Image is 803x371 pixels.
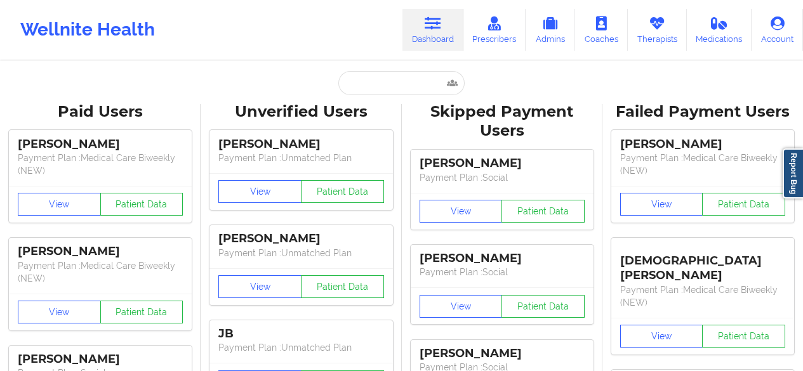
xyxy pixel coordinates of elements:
div: Paid Users [9,102,192,122]
button: View [420,295,503,318]
a: Dashboard [402,9,463,51]
button: Patient Data [100,193,183,216]
div: [PERSON_NAME] [620,137,785,152]
button: View [620,193,703,216]
p: Payment Plan : Unmatched Plan [218,152,383,164]
div: [PERSON_NAME] [420,346,585,361]
p: Payment Plan : Social [420,171,585,184]
p: Payment Plan : Medical Care Biweekly (NEW) [18,152,183,177]
a: Report Bug [783,148,803,199]
p: Payment Plan : Medical Care Biweekly (NEW) [18,259,183,285]
a: Admins [526,9,575,51]
div: [PERSON_NAME] [218,231,383,246]
a: Prescribers [463,9,526,51]
div: [PERSON_NAME] [218,137,383,152]
button: View [620,325,703,348]
button: Patient Data [301,180,384,203]
p: Payment Plan : Medical Care Biweekly (NEW) [620,283,785,309]
div: [PERSON_NAME] [420,251,585,266]
div: [PERSON_NAME] [18,352,183,367]
p: Payment Plan : Unmatched Plan [218,341,383,354]
div: [PERSON_NAME] [420,156,585,171]
div: Unverified Users [209,102,392,122]
button: View [18,301,101,323]
button: Patient Data [702,325,785,348]
button: View [218,180,302,203]
a: Coaches [575,9,628,51]
a: Therapists [628,9,687,51]
div: JB [218,327,383,341]
button: Patient Data [100,301,183,323]
a: Medications [687,9,752,51]
button: Patient Data [501,295,585,318]
p: Payment Plan : Medical Care Biweekly (NEW) [620,152,785,177]
button: View [420,200,503,223]
div: [PERSON_NAME] [18,244,183,259]
p: Payment Plan : Unmatched Plan [218,247,383,259]
button: Patient Data [702,193,785,216]
button: View [18,193,101,216]
p: Payment Plan : Social [420,266,585,278]
a: Account [752,9,803,51]
div: [PERSON_NAME] [18,137,183,152]
div: Failed Payment Users [611,102,794,122]
button: Patient Data [301,275,384,298]
button: View [218,275,302,298]
div: Skipped Payment Users [411,102,594,141]
button: Patient Data [501,200,585,223]
div: [DEMOGRAPHIC_DATA][PERSON_NAME] [620,244,785,283]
